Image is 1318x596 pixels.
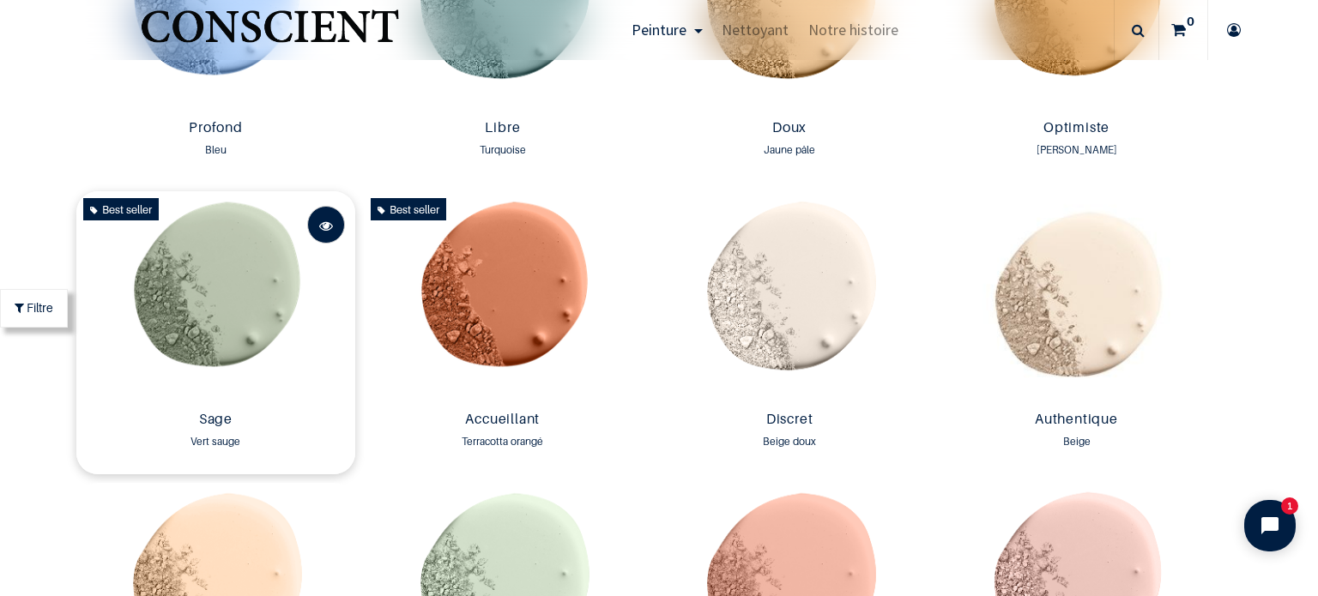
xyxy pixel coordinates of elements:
a: Sage [83,411,348,430]
span: Filtre [27,298,53,316]
div: Best seller [83,198,159,220]
div: Jaune pâle [657,141,922,159]
sup: 0 [1182,13,1199,30]
a: Discret [657,411,922,430]
span: Peinture [632,20,686,39]
img: Product image [364,191,642,404]
div: [PERSON_NAME] [944,141,1208,159]
div: Beige [944,433,1208,450]
div: Terracotta orangé [371,433,635,450]
div: Beige doux [657,433,922,450]
span: Notre histoire [808,20,898,39]
a: Profond [83,119,348,139]
a: Doux [657,119,922,139]
a: Optimiste [944,119,1208,139]
a: Quick View [307,206,345,244]
div: Turquoise [371,141,635,159]
span: Nettoyant [722,20,789,39]
div: Bleu [83,141,348,159]
a: Accueillant [371,411,635,430]
img: Product image [650,191,928,404]
div: Vert sauge [83,433,348,450]
div: Best seller [371,198,446,220]
img: Product image [937,191,1215,404]
a: Authentique [944,411,1208,430]
a: Libre [371,119,635,139]
img: Product image [76,191,354,404]
iframe: Tidio Chat [1230,485,1310,566]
